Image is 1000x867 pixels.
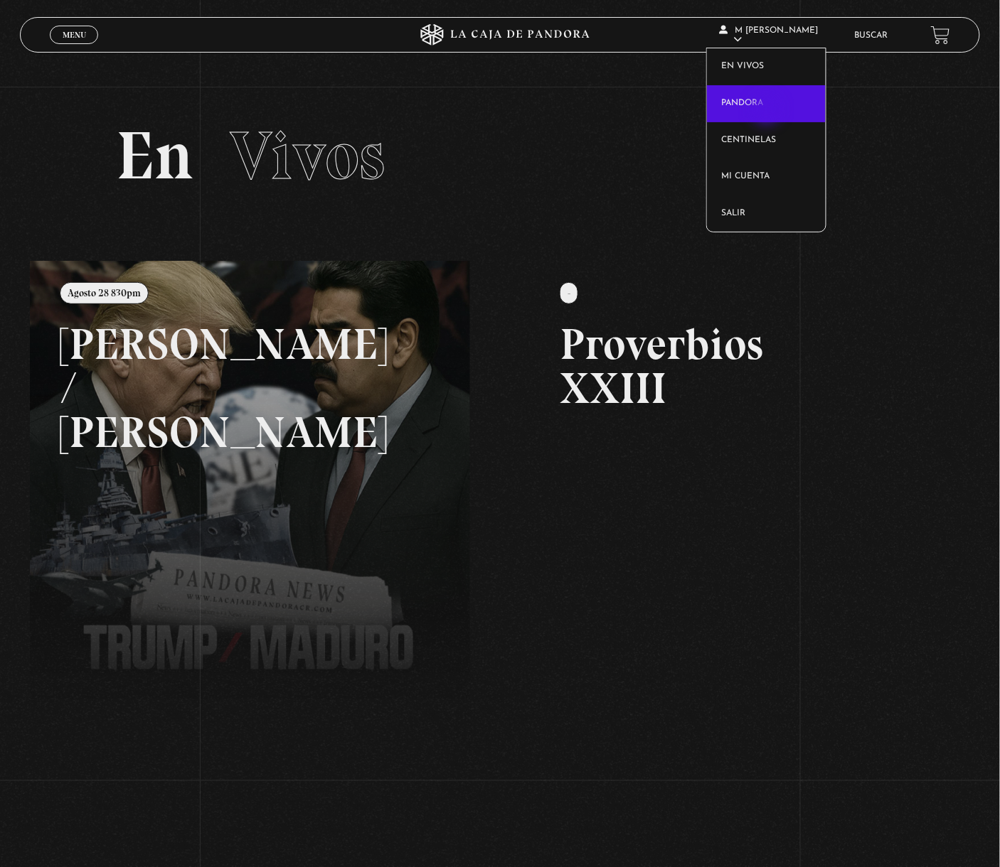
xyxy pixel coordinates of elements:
a: View your shopping cart [931,26,950,45]
h2: En [116,122,884,190]
a: En vivos [707,48,826,85]
a: Salir [707,195,826,232]
span: Vivos [230,115,385,196]
a: Centinelas [707,122,826,159]
span: M [PERSON_NAME] [720,26,819,44]
a: Mi cuenta [707,158,826,195]
a: Pandora [707,85,826,122]
a: Buscar [855,31,888,40]
span: Menu [63,31,86,39]
span: Cerrar [58,43,91,53]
